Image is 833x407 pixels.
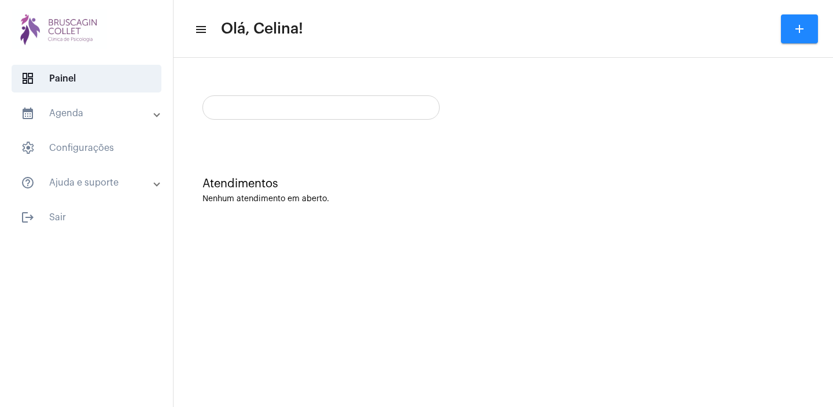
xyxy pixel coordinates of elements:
span: Sair [12,203,161,231]
mat-icon: sidenav icon [21,106,35,120]
div: Atendimentos [202,177,804,190]
div: Nenhum atendimento em aberto. [202,195,804,203]
img: bdd31f1e-573f-3f90-f05a-aecdfb595b2a.png [9,6,110,52]
mat-icon: sidenav icon [21,210,35,224]
mat-panel-title: Ajuda e suporte [21,176,154,190]
span: Olá, Celina! [221,20,303,38]
span: sidenav icon [21,141,35,155]
mat-icon: add [793,22,806,36]
span: Painel [12,65,161,92]
mat-icon: sidenav icon [21,176,35,190]
mat-expansion-panel-header: sidenav iconAjuda e suporte [7,169,173,197]
span: Configurações [12,134,161,162]
mat-panel-title: Agenda [21,106,154,120]
mat-icon: sidenav icon [194,23,206,36]
mat-expansion-panel-header: sidenav iconAgenda [7,99,173,127]
span: sidenav icon [21,72,35,86]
